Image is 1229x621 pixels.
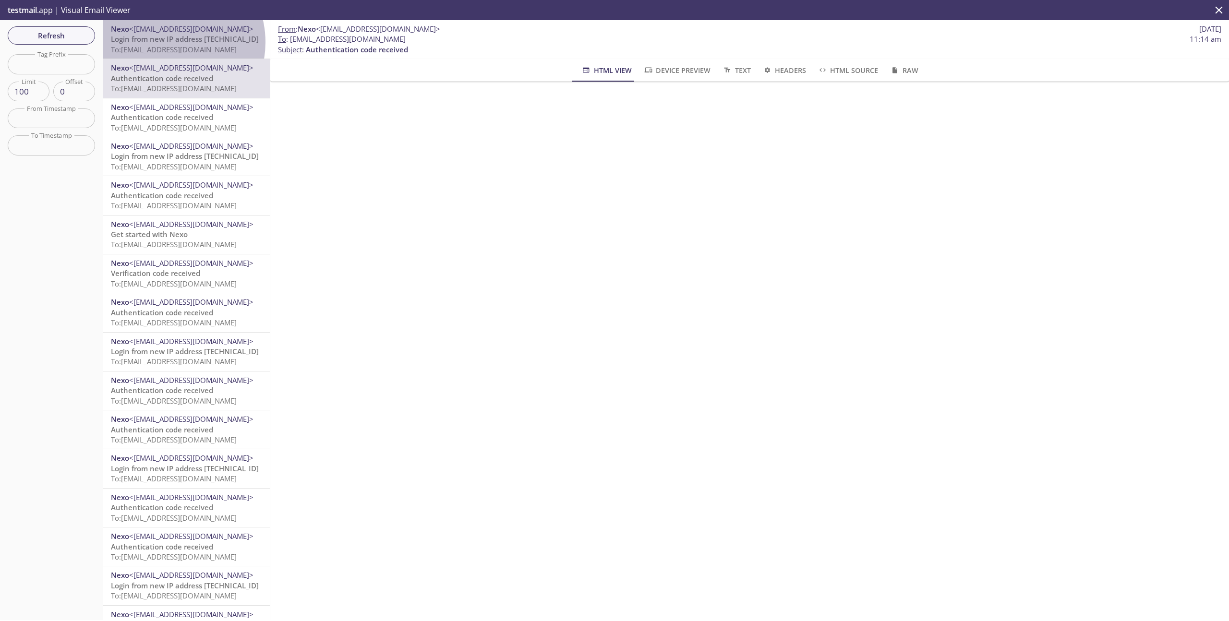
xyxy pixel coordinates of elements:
[111,502,213,512] span: Authentication code received
[111,123,237,132] span: To: [EMAIL_ADDRESS][DOMAIN_NAME]
[129,609,253,619] span: <[EMAIL_ADDRESS][DOMAIN_NAME]>
[103,489,270,527] div: Nexo<[EMAIL_ADDRESS][DOMAIN_NAME]>Authentication code receivedTo:[EMAIL_ADDRESS][DOMAIN_NAME]
[278,34,1221,55] p: :
[103,59,270,97] div: Nexo<[EMAIL_ADDRESS][DOMAIN_NAME]>Authentication code receivedTo:[EMAIL_ADDRESS][DOMAIN_NAME]
[643,64,711,76] span: Device Preview
[278,24,296,34] span: From
[129,570,253,580] span: <[EMAIL_ADDRESS][DOMAIN_NAME]>
[111,552,237,561] span: To: [EMAIL_ADDRESS][DOMAIN_NAME]
[111,474,237,483] span: To: [EMAIL_ADDRESS][DOMAIN_NAME]
[8,26,95,45] button: Refresh
[103,527,270,566] div: Nexo<[EMAIL_ADDRESS][DOMAIN_NAME]>Authentication code receivedTo:[EMAIL_ADDRESS][DOMAIN_NAME]
[111,63,129,72] span: Nexo
[111,73,213,83] span: Authentication code received
[103,449,270,488] div: Nexo<[EMAIL_ADDRESS][DOMAIN_NAME]>Login from new IP address [TECHNICAL_ID]To:[EMAIL_ADDRESS][DOMA...
[129,531,253,541] span: <[EMAIL_ADDRESS][DOMAIN_NAME]>
[8,5,37,15] span: testmail
[111,464,259,473] span: Login from new IP address [TECHNICAL_ID]
[111,258,129,268] span: Nexo
[129,492,253,502] span: <[EMAIL_ADDRESS][DOMAIN_NAME]>
[111,268,200,278] span: Verification code received
[103,293,270,332] div: Nexo<[EMAIL_ADDRESS][DOMAIN_NAME]>Authentication code receivedTo:[EMAIL_ADDRESS][DOMAIN_NAME]
[278,34,406,44] span: : [EMAIL_ADDRESS][DOMAIN_NAME]
[1190,34,1221,44] span: 11:14 am
[111,229,188,239] span: Get started with Nexo
[103,410,270,449] div: Nexo<[EMAIL_ADDRESS][DOMAIN_NAME]>Authentication code receivedTo:[EMAIL_ADDRESS][DOMAIN_NAME]
[111,102,129,112] span: Nexo
[15,29,87,42] span: Refresh
[111,84,237,93] span: To: [EMAIL_ADDRESS][DOMAIN_NAME]
[103,137,270,176] div: Nexo<[EMAIL_ADDRESS][DOMAIN_NAME]>Login from new IP address [TECHNICAL_ID]To:[EMAIL_ADDRESS][DOMA...
[111,591,237,600] span: To: [EMAIL_ADDRESS][DOMAIN_NAME]
[111,570,129,580] span: Nexo
[111,279,237,288] span: To: [EMAIL_ADDRESS][DOMAIN_NAME]
[111,425,213,434] span: Authentication code received
[581,64,631,76] span: HTML View
[111,24,129,34] span: Nexo
[111,191,213,200] span: Authentication code received
[103,98,270,137] div: Nexo<[EMAIL_ADDRESS][DOMAIN_NAME]>Authentication code receivedTo:[EMAIL_ADDRESS][DOMAIN_NAME]
[111,531,129,541] span: Nexo
[722,64,750,76] span: Text
[129,258,253,268] span: <[EMAIL_ADDRESS][DOMAIN_NAME]>
[111,346,259,356] span: Login from new IP address [TECHNICAL_ID]
[111,357,237,366] span: To: [EMAIL_ADDRESS][DOMAIN_NAME]
[111,513,237,523] span: To: [EMAIL_ADDRESS][DOMAIN_NAME]
[111,385,213,395] span: Authentication code received
[111,396,237,406] span: To: [EMAIL_ADDRESS][DOMAIN_NAME]
[111,308,213,317] span: Authentication code received
[111,162,237,171] span: To: [EMAIL_ADDRESS][DOMAIN_NAME]
[103,566,270,605] div: Nexo<[EMAIL_ADDRESS][DOMAIN_NAME]>Login from new IP address [TECHNICAL_ID]To:[EMAIL_ADDRESS][DOMA...
[103,371,270,410] div: Nexo<[EMAIL_ADDRESS][DOMAIN_NAME]>Authentication code receivedTo:[EMAIL_ADDRESS][DOMAIN_NAME]
[129,414,253,424] span: <[EMAIL_ADDRESS][DOMAIN_NAME]>
[111,180,129,190] span: Nexo
[129,141,253,151] span: <[EMAIL_ADDRESS][DOMAIN_NAME]>
[111,297,129,307] span: Nexo
[129,24,253,34] span: <[EMAIL_ADDRESS][DOMAIN_NAME]>
[111,336,129,346] span: Nexo
[818,64,878,76] span: HTML Source
[111,141,129,151] span: Nexo
[129,219,253,229] span: <[EMAIL_ADDRESS][DOMAIN_NAME]>
[129,180,253,190] span: <[EMAIL_ADDRESS][DOMAIN_NAME]>
[306,45,408,54] span: Authentication code received
[111,151,259,161] span: Login from new IP address [TECHNICAL_ID]
[278,45,302,54] span: Subject
[762,64,806,76] span: Headers
[111,581,259,590] span: Login from new IP address [TECHNICAL_ID]
[103,176,270,215] div: Nexo<[EMAIL_ADDRESS][DOMAIN_NAME]>Authentication code receivedTo:[EMAIL_ADDRESS][DOMAIN_NAME]
[111,492,129,502] span: Nexo
[103,215,270,254] div: Nexo<[EMAIL_ADDRESS][DOMAIN_NAME]>Get started with NexoTo:[EMAIL_ADDRESS][DOMAIN_NAME]
[111,453,129,463] span: Nexo
[129,63,253,72] span: <[EMAIL_ADDRESS][DOMAIN_NAME]>
[1199,24,1221,34] span: [DATE]
[298,24,316,34] span: Nexo
[111,435,237,444] span: To: [EMAIL_ADDRESS][DOMAIN_NAME]
[111,609,129,619] span: Nexo
[129,336,253,346] span: <[EMAIL_ADDRESS][DOMAIN_NAME]>
[103,20,270,59] div: Nexo<[EMAIL_ADDRESS][DOMAIN_NAME]>Login from new IP address [TECHNICAL_ID]To:[EMAIL_ADDRESS][DOMA...
[278,34,286,44] span: To
[111,375,129,385] span: Nexo
[103,333,270,371] div: Nexo<[EMAIL_ADDRESS][DOMAIN_NAME]>Login from new IP address [TECHNICAL_ID]To:[EMAIL_ADDRESS][DOMA...
[111,112,213,122] span: Authentication code received
[129,102,253,112] span: <[EMAIL_ADDRESS][DOMAIN_NAME]>
[111,318,237,327] span: To: [EMAIL_ADDRESS][DOMAIN_NAME]
[890,64,918,76] span: Raw
[103,254,270,293] div: Nexo<[EMAIL_ADDRESS][DOMAIN_NAME]>Verification code receivedTo:[EMAIL_ADDRESS][DOMAIN_NAME]
[278,24,440,34] span: :
[111,219,129,229] span: Nexo
[111,45,237,54] span: To: [EMAIL_ADDRESS][DOMAIN_NAME]
[129,375,253,385] span: <[EMAIL_ADDRESS][DOMAIN_NAME]>
[129,453,253,463] span: <[EMAIL_ADDRESS][DOMAIN_NAME]>
[111,34,259,44] span: Login from new IP address [TECHNICAL_ID]
[111,239,237,249] span: To: [EMAIL_ADDRESS][DOMAIN_NAME]
[111,201,237,210] span: To: [EMAIL_ADDRESS][DOMAIN_NAME]
[129,297,253,307] span: <[EMAIL_ADDRESS][DOMAIN_NAME]>
[111,414,129,424] span: Nexo
[111,542,213,551] span: Authentication code received
[316,24,440,34] span: <[EMAIL_ADDRESS][DOMAIN_NAME]>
